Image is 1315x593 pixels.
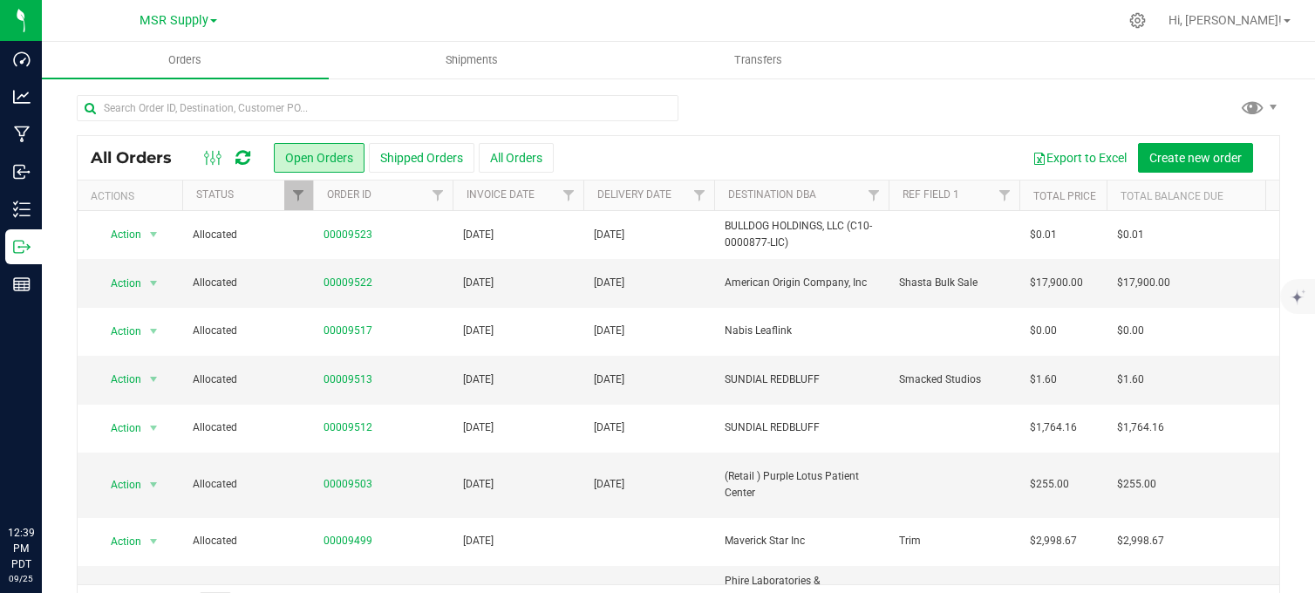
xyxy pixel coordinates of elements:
[594,275,624,291] span: [DATE]
[1021,143,1138,173] button: Export to Excel
[193,533,303,549] span: Allocated
[725,468,878,501] span: (Retail ) Purple Lotus Patient Center
[95,529,142,554] span: Action
[1169,13,1282,27] span: Hi, [PERSON_NAME]!
[594,227,624,243] span: [DATE]
[95,416,142,440] span: Action
[324,419,372,436] a: 00009512
[91,148,189,167] span: All Orders
[463,371,494,388] span: [DATE]
[8,525,34,572] p: 12:39 PM PDT
[725,323,878,339] span: Nabis Leaflink
[594,476,624,493] span: [DATE]
[594,323,624,339] span: [DATE]
[903,188,959,201] a: Ref Field 1
[95,271,142,296] span: Action
[196,188,234,201] a: Status
[1127,12,1148,29] div: Manage settings
[324,323,372,339] a: 00009517
[1117,419,1164,436] span: $1,764.16
[463,227,494,243] span: [DATE]
[725,275,878,291] span: American Origin Company, Inc
[274,143,365,173] button: Open Orders
[13,238,31,256] inline-svg: Outbound
[1117,371,1144,388] span: $1.60
[1149,151,1242,165] span: Create new order
[193,323,303,339] span: Allocated
[324,275,372,291] a: 00009522
[1030,476,1069,493] span: $255.00
[1030,323,1057,339] span: $0.00
[555,181,583,210] a: Filter
[143,529,165,554] span: select
[324,533,372,549] a: 00009499
[369,143,474,173] button: Shipped Orders
[463,275,494,291] span: [DATE]
[143,222,165,247] span: select
[1030,419,1077,436] span: $1,764.16
[77,95,678,121] input: Search Order ID, Destination, Customer PO...
[91,190,175,202] div: Actions
[143,271,165,296] span: select
[95,367,142,392] span: Action
[95,319,142,344] span: Action
[725,371,878,388] span: SUNDIAL REDBLUFF
[327,188,371,201] a: Order ID
[1117,476,1156,493] span: $255.00
[725,533,878,549] span: Maverick Star Inc
[193,476,303,493] span: Allocated
[463,419,494,436] span: [DATE]
[424,181,453,210] a: Filter
[463,533,494,549] span: [DATE]
[728,188,816,201] a: Destination DBA
[463,323,494,339] span: [DATE]
[13,126,31,143] inline-svg: Manufacturing
[1117,323,1144,339] span: $0.00
[193,419,303,436] span: Allocated
[143,319,165,344] span: select
[324,227,372,243] a: 00009523
[13,163,31,181] inline-svg: Inbound
[193,371,303,388] span: Allocated
[467,188,535,201] a: Invoice Date
[42,42,329,78] a: Orders
[8,572,34,585] p: 09/25
[193,227,303,243] span: Allocated
[594,371,624,388] span: [DATE]
[860,181,889,210] a: Filter
[991,181,1019,210] a: Filter
[615,42,902,78] a: Transfers
[1033,190,1096,202] a: Total Price
[463,476,494,493] span: [DATE]
[725,218,878,251] span: BULLDOG HOLDINGS, LLC (C10-0000877-LIC)
[899,371,981,388] span: Smacked Studios
[1117,275,1170,291] span: $17,900.00
[422,52,521,68] span: Shipments
[1117,227,1144,243] span: $0.01
[13,51,31,68] inline-svg: Dashboard
[1138,143,1253,173] button: Create new order
[725,419,878,436] span: SUNDIAL REDBLUFF
[899,533,921,549] span: Trim
[594,419,624,436] span: [DATE]
[143,367,165,392] span: select
[1030,227,1057,243] span: $0.01
[1030,371,1057,388] span: $1.60
[329,42,616,78] a: Shipments
[95,473,142,497] span: Action
[1030,533,1077,549] span: $2,998.67
[193,275,303,291] span: Allocated
[711,52,806,68] span: Transfers
[324,476,372,493] a: 00009503
[145,52,225,68] span: Orders
[143,473,165,497] span: select
[17,453,70,506] iframe: Resource center
[284,181,313,210] a: Filter
[597,188,671,201] a: Delivery Date
[13,201,31,218] inline-svg: Inventory
[95,222,142,247] span: Action
[1117,533,1164,549] span: $2,998.67
[899,275,978,291] span: Shasta Bulk Sale
[140,13,208,28] span: MSR Supply
[324,371,372,388] a: 00009513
